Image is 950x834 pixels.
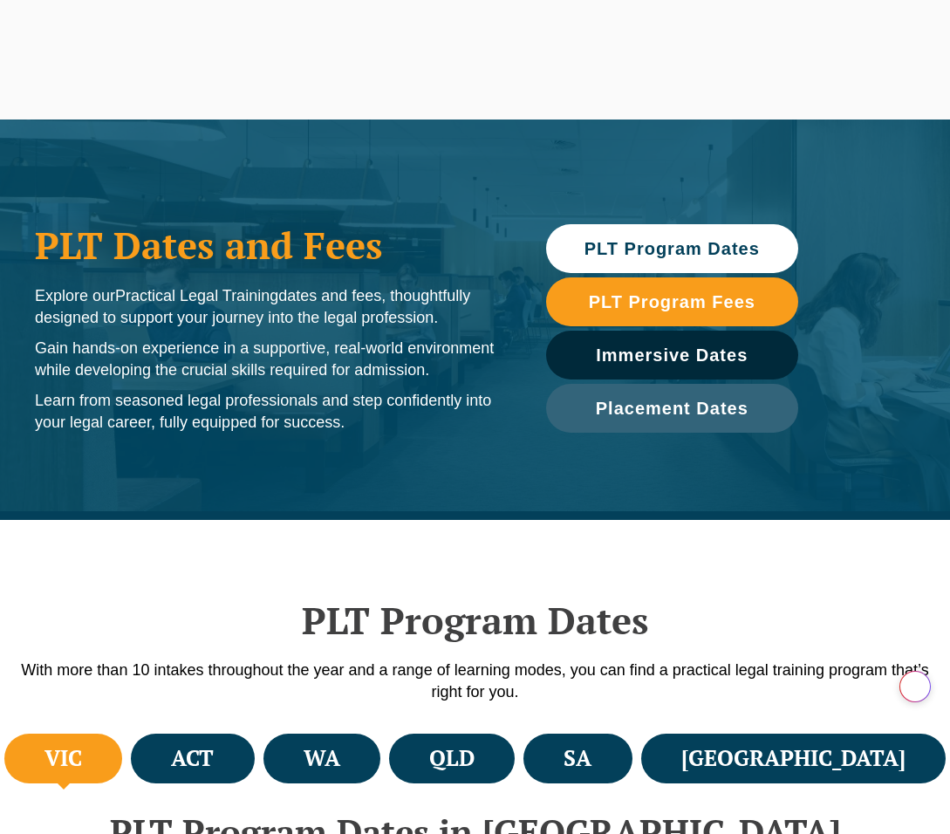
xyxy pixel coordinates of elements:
[596,346,748,364] span: Immersive Dates
[546,277,798,326] a: PLT Program Fees
[35,285,511,329] p: Explore our dates and fees, thoughtfully designed to support your journey into the legal profession.
[681,744,906,773] h4: [GEOGRAPHIC_DATA]
[546,384,798,433] a: Placement Dates
[35,338,511,381] p: Gain hands-on experience in a supportive, real-world environment while developing the crucial ski...
[44,744,82,773] h4: VIC
[17,660,933,703] p: With more than 10 intakes throughout the year and a range of learning modes, you can find a pract...
[564,744,591,773] h4: SA
[17,598,933,642] h2: PLT Program Dates
[115,287,278,304] span: Practical Legal Training
[546,224,798,273] a: PLT Program Dates
[304,744,340,773] h4: WA
[35,223,511,267] h1: PLT Dates and Fees
[35,390,511,434] p: Learn from seasoned legal professionals and step confidently into your legal career, fully equipp...
[596,400,748,417] span: Placement Dates
[546,331,798,379] a: Immersive Dates
[429,744,475,773] h4: QLD
[171,744,214,773] h4: ACT
[584,240,760,257] span: PLT Program Dates
[589,293,755,311] span: PLT Program Fees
